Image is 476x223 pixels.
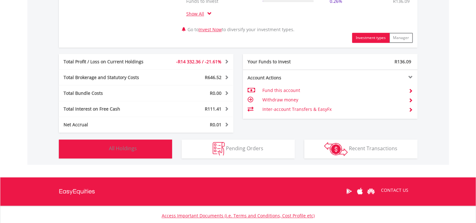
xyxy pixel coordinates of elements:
[59,140,172,158] button: All Holdings
[243,59,330,65] div: Your Funds to Invest
[205,74,221,80] span: R646.52
[59,106,161,112] div: Total Interest on Free Cash
[94,142,108,156] img: holdings-wht.png
[186,11,207,17] a: Show All
[59,177,95,206] a: EasyEquities
[182,140,295,158] button: Pending Orders
[344,181,355,201] a: Google Play
[210,122,221,128] span: R0.01
[226,145,263,152] span: Pending Orders
[324,142,348,156] img: transactions-zar-wht.png
[377,181,413,199] a: CONTACT US
[395,59,411,65] span: R136.09
[205,106,221,112] span: R111.41
[199,26,222,32] a: Invest Now
[366,181,377,201] a: Huawei
[162,213,315,219] a: Access Important Documents (i.e. Terms and Conditions, Cost Profile etc)
[389,33,413,43] button: Manager
[262,86,403,95] td: Fund this account
[355,181,366,201] a: Apple
[59,59,161,65] div: Total Profit / Loss on Current Holdings
[59,74,161,81] div: Total Brokerage and Statutory Costs
[176,59,221,65] span: -R14 332.36 / -21.61%
[352,33,389,43] button: Investment types
[243,75,330,81] div: Account Actions
[349,145,397,152] span: Recent Transactions
[304,140,417,158] button: Recent Transactions
[262,105,403,114] td: Inter-account Transfers & EasyFx
[59,122,161,128] div: Net Accrual
[59,90,161,96] div: Total Bundle Costs
[210,90,221,96] span: R0.00
[213,142,225,156] img: pending_instructions-wht.png
[109,145,137,152] span: All Holdings
[262,95,403,105] td: Withdraw money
